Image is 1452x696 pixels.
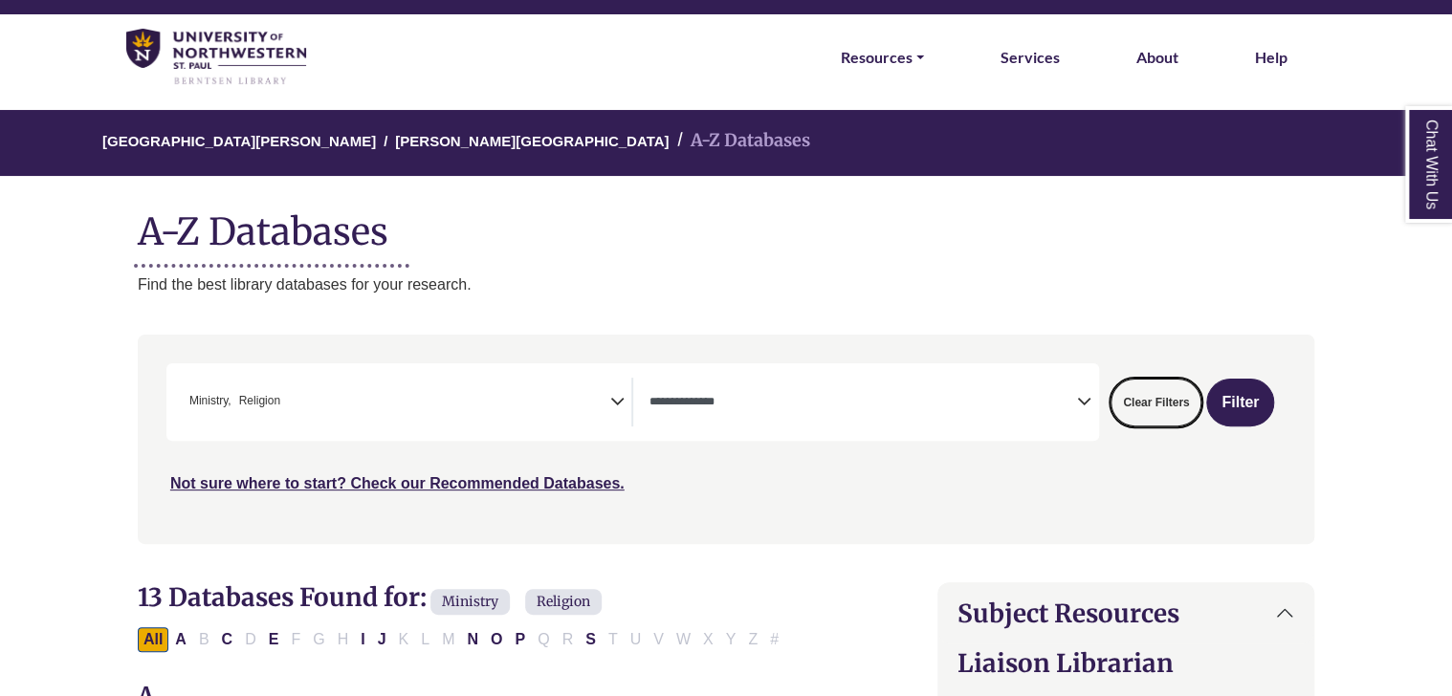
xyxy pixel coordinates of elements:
span: Ministry [189,392,231,410]
a: [PERSON_NAME][GEOGRAPHIC_DATA] [395,130,669,149]
button: Subject Resources [938,583,1313,643]
button: Filter Results I [355,627,370,652]
a: Services [1001,45,1060,70]
span: 13 Databases Found for: [138,581,427,613]
span: Ministry [430,589,510,615]
textarea: Search [649,396,1077,411]
nav: Search filters [138,335,1314,543]
h2: Liaison Librarian [957,648,1294,678]
span: Religion [239,392,280,410]
a: Not sure where to start? Check our Recommended Databases. [170,475,625,491]
img: library_home [126,29,306,86]
button: Filter Results C [216,627,239,652]
a: Help [1255,45,1287,70]
div: Alpha-list to filter by first letter of database name [138,630,786,646]
h1: A-Z Databases [138,195,1314,253]
li: A-Z Databases [669,127,809,155]
button: Filter Results A [169,627,192,652]
button: Submit for Search Results [1206,379,1274,426]
button: Filter Results J [372,627,392,652]
a: Resources [841,45,924,70]
span: Religion [525,589,602,615]
button: Filter Results S [580,627,602,652]
button: Filter Results P [509,627,531,652]
nav: breadcrumb [138,110,1314,176]
button: Filter Results E [263,627,285,652]
button: Clear Filters [1111,379,1201,426]
button: Filter Results N [461,627,484,652]
textarea: Search [284,396,293,411]
button: Filter Results O [485,627,508,652]
li: Ministry [182,392,231,410]
button: All [138,627,168,652]
li: Religion [231,392,280,410]
p: Find the best library databases for your research. [138,272,1314,297]
a: [GEOGRAPHIC_DATA][PERSON_NAME] [102,130,376,149]
a: About [1136,45,1178,70]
